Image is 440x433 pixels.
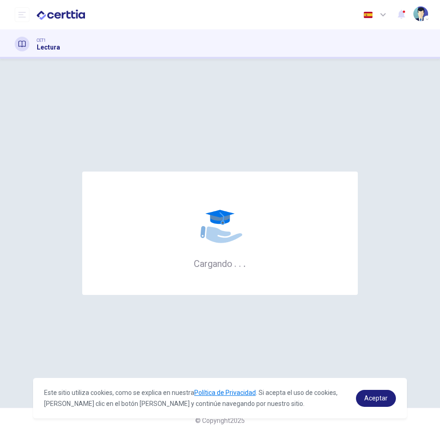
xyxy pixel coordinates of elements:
[37,6,85,24] img: CERTTIA logo
[356,390,396,407] a: dismiss cookie message
[37,44,60,51] h1: Lectura
[15,7,29,22] button: open mobile menu
[44,389,338,407] span: Este sitio utiliza cookies, como se explica en nuestra . Si acepta el uso de cookies, [PERSON_NAM...
[362,11,374,18] img: es
[194,389,256,396] a: Política de Privacidad
[364,394,388,402] span: Aceptar
[238,255,242,270] h6: .
[194,257,246,269] h6: Cargando
[413,6,428,21] img: Profile picture
[33,378,407,418] div: cookieconsent
[195,417,245,424] span: © Copyright 2025
[234,255,237,270] h6: .
[243,255,246,270] h6: .
[37,37,46,44] span: CET1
